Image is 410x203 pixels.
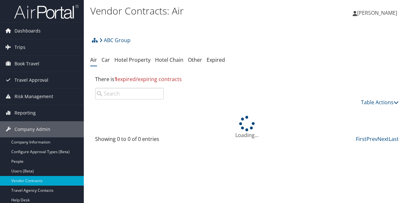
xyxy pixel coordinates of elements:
[95,88,164,99] input: Search
[95,135,164,146] div: Showing 0 to 0 of 0 entries
[99,34,131,47] a: ABC Group
[207,56,225,63] a: Expired
[15,39,25,55] span: Trips
[15,105,36,121] span: Reporting
[356,135,366,143] a: First
[377,135,389,143] a: Next
[353,3,404,23] a: [PERSON_NAME]
[102,56,110,63] a: Car
[389,135,399,143] a: Last
[357,9,397,16] span: [PERSON_NAME]
[15,23,41,39] span: Dashboards
[90,116,404,139] div: Loading...
[90,56,97,63] a: Air
[15,72,48,88] span: Travel Approval
[90,70,404,88] div: There is
[114,76,182,83] span: expired/expiring contracts
[361,99,399,106] a: Table Actions
[15,88,53,105] span: Risk Management
[155,56,183,63] a: Hotel Chain
[114,76,117,83] strong: 1
[15,56,39,72] span: Book Travel
[14,4,79,19] img: airportal-logo.png
[15,121,50,137] span: Company Admin
[188,56,202,63] a: Other
[366,135,377,143] a: Prev
[90,4,299,18] h1: Vendor Contracts: Air
[114,56,151,63] a: Hotel Property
